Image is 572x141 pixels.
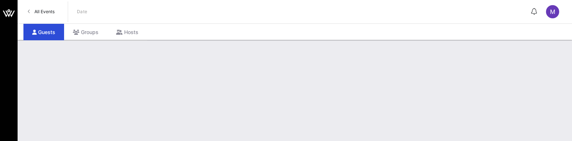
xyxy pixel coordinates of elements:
span: M [550,8,555,15]
div: Guests [23,24,64,40]
a: All Events [23,6,59,18]
div: M [546,5,559,18]
span: All Events [34,9,55,14]
div: Hosts [107,24,147,40]
div: Groups [64,24,107,40]
p: Date [77,8,88,15]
